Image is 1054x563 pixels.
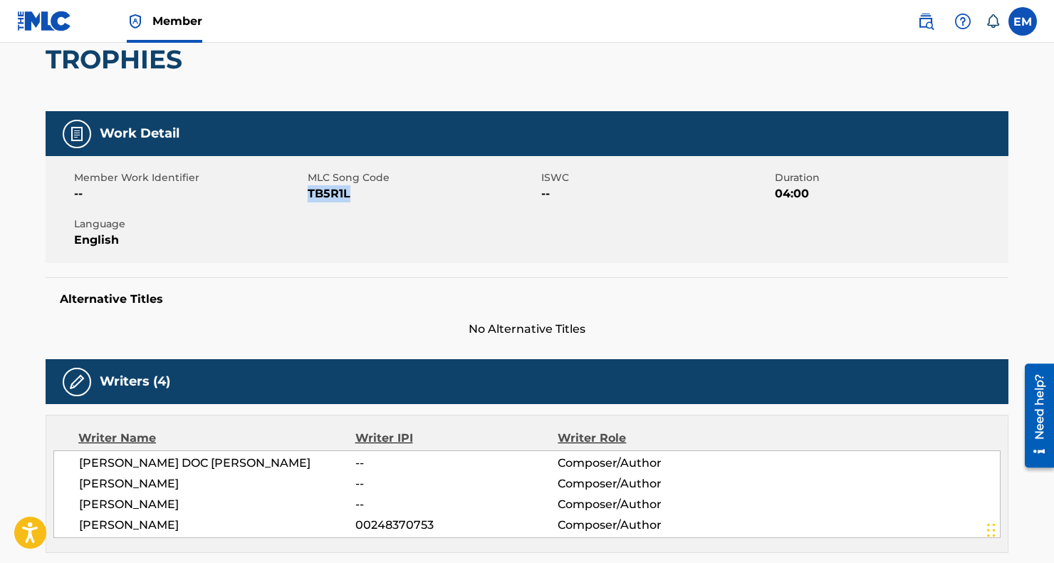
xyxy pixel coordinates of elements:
span: 04:00 [775,185,1005,202]
iframe: Resource Center [1014,358,1054,473]
span: [PERSON_NAME] [79,496,355,513]
span: ISWC [541,170,771,185]
a: Public Search [912,7,940,36]
div: Writer Role [558,430,742,447]
div: Writer Name [78,430,355,447]
span: -- [74,185,304,202]
span: MLC Song Code [308,170,538,185]
div: User Menu [1008,7,1037,36]
span: Composer/Author [558,517,742,534]
span: 00248370753 [355,517,558,534]
div: Notifications [986,14,1000,29]
img: help [954,13,971,30]
img: MLC Logo [17,11,72,31]
span: [PERSON_NAME] [79,475,355,492]
span: Duration [775,170,1005,185]
span: Composer/Author [558,455,742,472]
h5: Work Detail [100,125,179,142]
div: Drag [987,509,996,552]
span: [PERSON_NAME] DOC [PERSON_NAME] [79,455,355,472]
img: Top Rightsholder [127,13,144,30]
span: -- [541,185,771,202]
span: TB5R1L [308,185,538,202]
img: Work Detail [68,125,85,143]
span: -- [355,475,558,492]
span: -- [355,496,558,513]
span: Composer/Author [558,496,742,513]
span: -- [355,455,558,472]
span: Member Work Identifier [74,170,304,185]
span: [PERSON_NAME] [79,517,355,534]
img: search [917,13,934,30]
h5: Writers (4) [100,373,170,390]
span: Member [152,13,202,29]
span: Language [74,217,304,232]
img: Writers [68,373,85,391]
div: Help [949,7,977,36]
h2: TROPHIES [46,43,189,76]
span: Composer/Author [558,475,742,492]
div: Writer IPI [355,430,558,447]
span: No Alternative Titles [46,321,1008,338]
iframe: Chat Widget [983,495,1054,563]
h5: Alternative Titles [60,292,994,306]
span: English [74,232,304,249]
